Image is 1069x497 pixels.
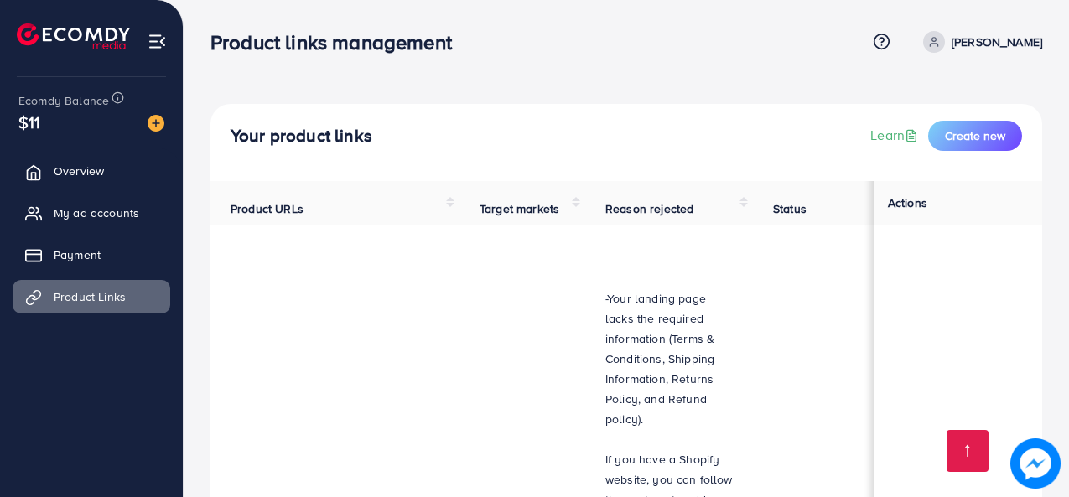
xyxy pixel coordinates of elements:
a: Product Links [13,280,170,313]
span: Status [773,200,807,217]
p: -Your landing page lacks the required information (Terms & Conditions, Shipping Information, Retu... [605,288,733,429]
img: image [1010,438,1061,489]
h3: Product links management [210,30,465,54]
span: Target markets [480,200,559,217]
button: Create new [928,121,1022,151]
span: $11 [18,110,40,134]
span: Overview [54,163,104,179]
h4: Your product links [231,126,372,147]
img: logo [17,23,130,49]
a: Overview [13,154,170,188]
span: Product URLs [231,200,304,217]
span: My ad accounts [54,204,139,221]
span: Payment [54,246,101,263]
span: Reason rejected [605,200,693,217]
img: menu [148,32,167,51]
span: Create new [945,127,1005,144]
a: Payment [13,238,170,272]
img: image [148,115,164,132]
a: Learn [870,126,921,145]
span: Product Links [54,288,126,305]
p: [PERSON_NAME] [952,32,1042,52]
a: [PERSON_NAME] [916,31,1042,53]
span: Ecomdy Balance [18,92,109,109]
span: Actions [888,194,927,211]
a: My ad accounts [13,196,170,230]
